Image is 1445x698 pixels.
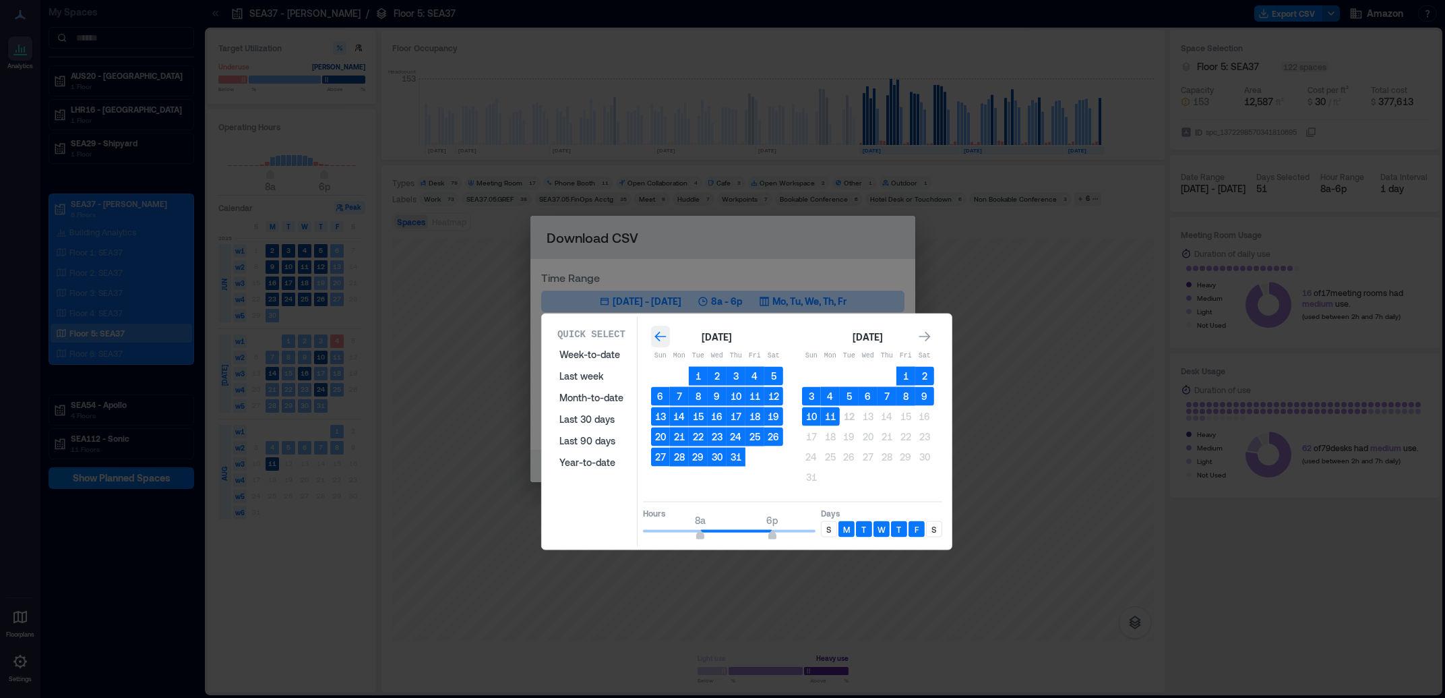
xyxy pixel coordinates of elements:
[727,428,745,446] button: 24
[689,367,708,386] button: 1
[764,347,783,366] th: Saturday
[670,347,689,366] th: Monday
[745,367,764,386] button: 4
[859,347,878,366] th: Wednesday
[689,387,708,406] button: 8
[745,347,764,366] th: Friday
[727,351,745,361] p: Thu
[727,367,745,386] button: 3
[896,448,915,467] button: 29
[915,367,934,386] button: 2
[551,409,632,430] button: Last 30 days
[708,351,727,361] p: Wed
[931,524,936,535] p: S
[727,448,745,467] button: 31
[915,351,934,361] p: Sat
[821,407,840,426] button: 11
[708,407,727,426] button: 16
[651,327,670,346] button: Go to previous month
[859,428,878,446] button: 20
[557,328,625,341] p: Quick Select
[551,452,632,473] button: Year-to-date
[896,387,915,406] button: 8
[745,407,764,426] button: 18
[727,347,745,366] th: Thursday
[878,448,896,467] button: 28
[745,387,764,406] button: 11
[878,407,896,426] button: 14
[896,367,915,386] button: 1
[915,428,934,446] button: 23
[802,351,821,361] p: Sun
[689,428,708,446] button: 22
[915,387,934,406] button: 9
[821,347,840,366] th: Monday
[670,428,689,446] button: 21
[670,407,689,426] button: 14
[727,407,745,426] button: 17
[708,387,727,406] button: 9
[859,407,878,426] button: 13
[651,351,670,361] p: Sun
[670,448,689,467] button: 28
[551,387,632,409] button: Month-to-date
[915,448,934,467] button: 30
[551,344,632,366] button: Week-to-date
[840,428,859,446] button: 19
[643,508,816,519] p: Hours
[651,387,670,406] button: 6
[849,329,887,345] div: [DATE]
[764,407,783,426] button: 19
[764,387,783,406] button: 12
[698,329,736,345] div: [DATE]
[689,347,708,366] th: Tuesday
[843,524,850,535] p: M
[745,428,764,446] button: 25
[840,448,859,467] button: 26
[708,428,727,446] button: 23
[896,428,915,446] button: 22
[840,347,859,366] th: Tuesday
[896,524,901,535] p: T
[915,327,934,346] button: Go to next month
[689,448,708,467] button: 29
[802,448,821,467] button: 24
[651,428,670,446] button: 20
[859,351,878,361] p: Wed
[764,428,783,446] button: 26
[821,508,942,519] p: Days
[821,387,840,406] button: 4
[670,387,689,406] button: 7
[802,407,821,426] button: 10
[689,351,708,361] p: Tue
[708,367,727,386] button: 2
[689,407,708,426] button: 15
[651,407,670,426] button: 13
[821,351,840,361] p: Mon
[802,468,821,487] button: 31
[896,407,915,426] button: 15
[745,351,764,361] p: Fri
[878,387,896,406] button: 7
[670,351,689,361] p: Mon
[551,430,632,452] button: Last 90 days
[651,347,670,366] th: Sunday
[764,367,783,386] button: 5
[708,448,727,467] button: 30
[859,448,878,467] button: 27
[896,347,915,366] th: Friday
[551,366,632,387] button: Last week
[651,448,670,467] button: 27
[826,524,831,535] p: S
[859,387,878,406] button: 6
[695,515,706,526] span: 8a
[840,351,859,361] p: Tue
[802,347,821,366] th: Sunday
[896,351,915,361] p: Fri
[861,524,866,535] p: T
[915,407,934,426] button: 16
[878,351,896,361] p: Thu
[821,448,840,467] button: 25
[764,351,783,361] p: Sat
[878,428,896,446] button: 21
